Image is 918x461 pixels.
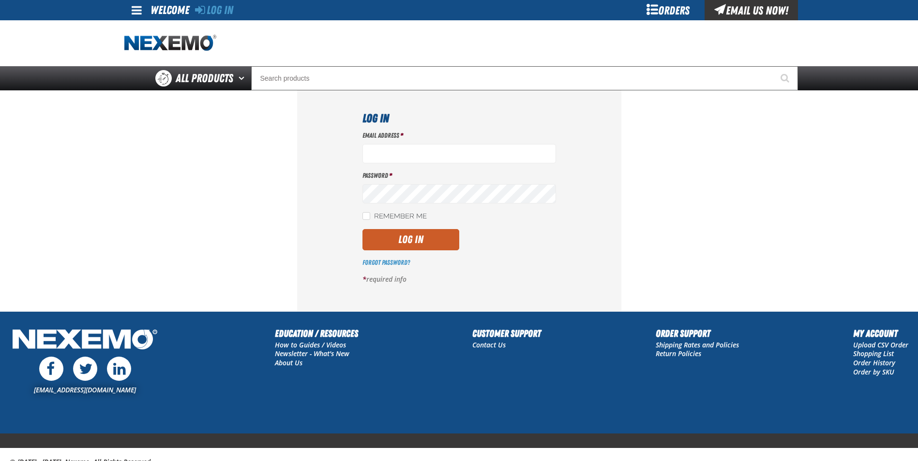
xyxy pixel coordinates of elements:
[472,340,506,349] a: Contact Us
[362,131,556,140] label: Email Address
[853,358,895,367] a: Order History
[853,326,908,341] h2: My Account
[774,66,798,90] button: Start Searching
[275,340,346,349] a: How to Guides / Videos
[362,259,410,266] a: Forgot Password?
[176,70,233,87] span: All Products
[362,212,370,220] input: Remember Me
[251,66,798,90] input: Search
[853,340,908,349] a: Upload CSV Order
[10,326,160,355] img: Nexemo Logo
[472,326,541,341] h2: Customer Support
[124,35,216,52] img: Nexemo logo
[275,358,302,367] a: About Us
[195,3,233,17] a: Log In
[362,212,427,221] label: Remember Me
[362,171,556,180] label: Password
[853,367,894,376] a: Order by SKU
[124,35,216,52] a: Home
[656,349,701,358] a: Return Policies
[656,326,739,341] h2: Order Support
[235,66,251,90] button: Open All Products pages
[362,229,459,250] button: Log In
[275,326,358,341] h2: Education / Resources
[275,349,349,358] a: Newsletter - What's New
[362,275,556,284] p: required info
[656,340,739,349] a: Shipping Rates and Policies
[853,349,894,358] a: Shopping List
[34,385,136,394] a: [EMAIL_ADDRESS][DOMAIN_NAME]
[362,110,556,127] h1: Log In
